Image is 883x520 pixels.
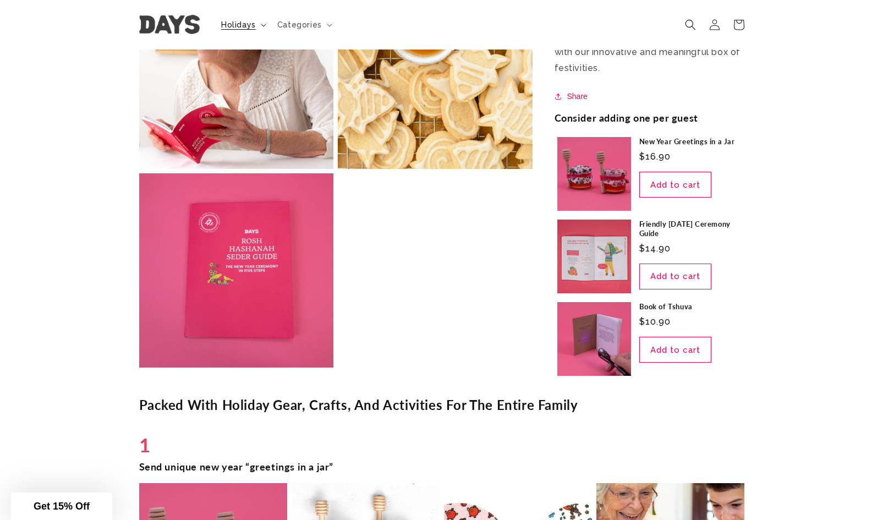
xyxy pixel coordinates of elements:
h3: Send unique new year “greetings in a jar” [139,461,744,473]
span: Categories [277,20,322,30]
summary: Search [678,13,703,37]
a: Book of Tshuva [639,302,742,311]
h3: 1 [139,433,744,458]
button: Share [555,90,591,103]
button: Add to cart [639,264,711,289]
a: Friendly [DATE] Ceremony Guide [639,220,742,238]
h2: Packed With Holiday Gear, Crafts, And Activities For The Entire Family [139,396,744,413]
span: Holidays [221,20,256,30]
summary: Categories [271,13,337,36]
h2: Consider adding one per guest [555,112,698,124]
summary: Holidays [215,13,271,36]
img: Days United [139,15,200,35]
a: New Year Greetings in a Jar [639,137,742,146]
div: Get 15% Off [11,492,112,520]
button: Add to cart [639,172,711,198]
aside: Complementary products [555,111,744,379]
span: Get 15% Off [34,501,90,512]
button: Add to cart [639,337,711,363]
